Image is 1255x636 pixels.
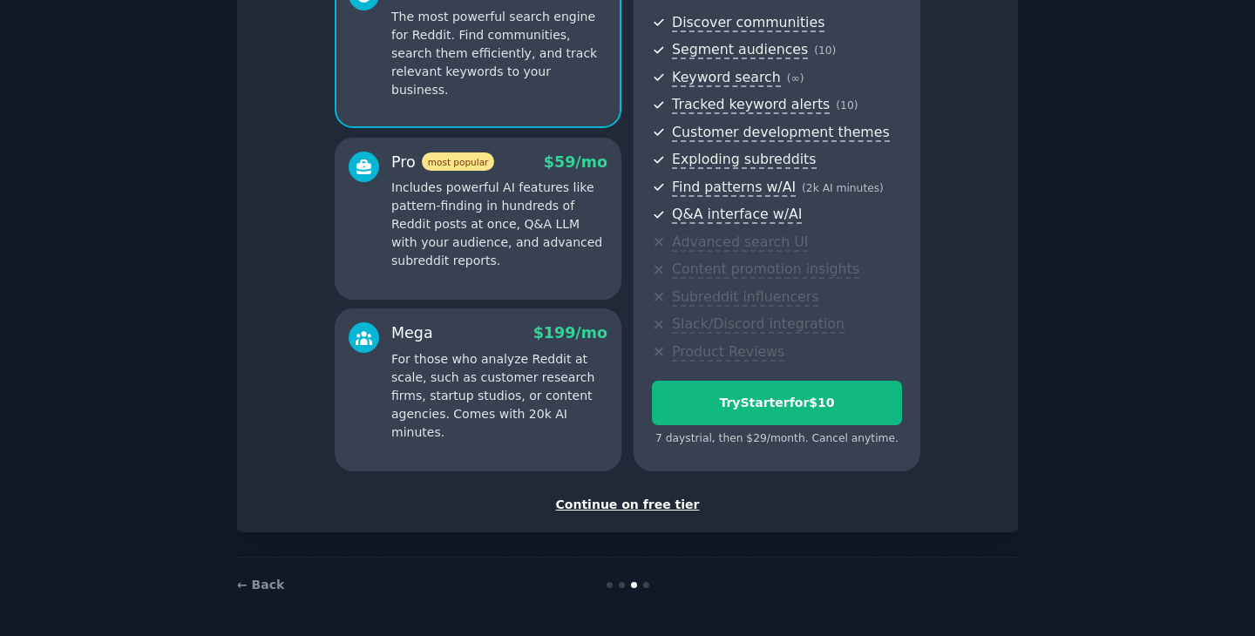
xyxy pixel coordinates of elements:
[422,152,495,171] span: most popular
[672,260,859,279] span: Content promotion insights
[391,322,433,344] div: Mega
[814,44,836,57] span: ( 10 )
[652,381,902,425] button: TryStarterfor$10
[787,72,804,85] span: ( ∞ )
[672,41,808,59] span: Segment audiences
[672,14,824,32] span: Discover communities
[672,69,781,87] span: Keyword search
[652,431,902,447] div: 7 days trial, then $ 29 /month . Cancel anytime.
[672,343,784,362] span: Product Reviews
[391,350,607,442] p: For those who analyze Reddit at scale, such as customer research firms, startup studios, or conte...
[391,8,607,99] p: The most powerful search engine for Reddit. Find communities, search them efficiently, and track ...
[672,315,845,334] span: Slack/Discord integration
[836,99,858,112] span: ( 10 )
[533,324,607,342] span: $ 199 /mo
[544,153,607,171] span: $ 59 /mo
[672,151,816,169] span: Exploding subreddits
[672,206,802,224] span: Q&A interface w/AI
[391,179,607,270] p: Includes powerful AI features like pattern-finding in hundreds of Reddit posts at once, Q&A LLM w...
[672,124,890,142] span: Customer development themes
[672,96,830,114] span: Tracked keyword alerts
[653,394,901,412] div: Try Starter for $10
[391,152,494,173] div: Pro
[672,288,818,307] span: Subreddit influencers
[237,578,284,592] a: ← Back
[255,496,1000,514] div: Continue on free tier
[802,182,884,194] span: ( 2k AI minutes )
[672,233,808,252] span: Advanced search UI
[672,179,796,197] span: Find patterns w/AI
